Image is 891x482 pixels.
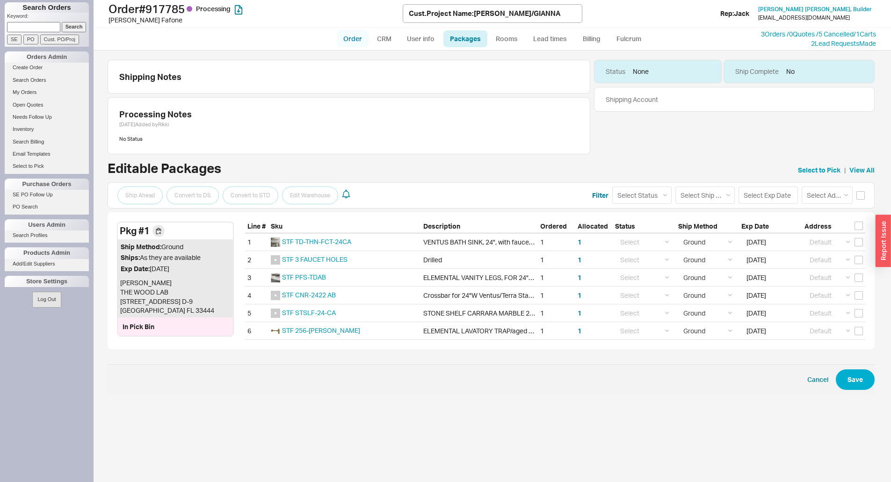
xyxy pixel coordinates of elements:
div: STONE SHELF CARRARA MARBLE 24”W [423,309,536,318]
a: SE PO Follow Up [5,190,89,200]
span: Convert to DS [174,190,211,201]
a: Fulcrum [610,30,648,47]
span: Ships: [121,253,140,261]
button: 1 [578,273,581,282]
h1: Order # 917785 [109,2,403,15]
input: SE [7,35,22,44]
a: Packages [443,30,487,47]
a: STF STSLF-24-CA [282,309,336,317]
img: 256-KNAB_1800x1800_se5ene [271,326,280,336]
a: 2Lead RequestsMade [811,39,876,47]
button: Edit Warehouse [282,187,338,204]
div: 1 [245,233,268,251]
span: Exp Date: [121,265,150,273]
div: 5 [245,304,268,322]
a: STF 3 FAUCET HOLES [282,255,348,263]
div: Address [802,222,865,234]
p: Keyword: [7,13,89,22]
div: Ordered [538,222,575,234]
a: /1Carts [854,30,876,38]
a: Create Order [5,63,89,72]
div: 1 [540,273,544,282]
a: STF TD-THN-FCT-24CA [282,237,351,245]
a: View All [849,165,875,175]
a: Select to Pick [5,161,89,171]
span: [PERSON_NAME] [PERSON_NAME] , Builder [758,6,872,13]
div: No [724,60,875,83]
h2: Editable Packages [108,162,221,175]
h1: Search Orders [5,2,89,13]
div: Shipping Account [606,95,658,104]
a: User info [400,30,442,47]
a: Inventory [5,124,89,134]
a: Needs Follow Up [5,112,89,122]
div: None [633,67,649,76]
div: Ship Method [676,222,739,234]
div: Description [421,222,538,234]
input: Search [62,22,87,32]
button: Convert to STD [223,187,278,204]
img: no_photo [271,291,280,300]
img: no_photo [271,309,280,318]
span: Ship Ahead [125,190,155,201]
img: PFS-TDWL-ABCA-Ventus-with-Faucet-Deck-and-shelf-SQ-cropped_1200x1200.progressive_vqj6f4 [271,237,280,247]
input: PO [23,35,38,44]
button: 1 [578,255,581,265]
span: STF 256-[PERSON_NAME] [282,326,360,334]
div: Status [613,222,676,234]
button: Convert to DS [167,187,219,204]
a: Lead times [526,30,573,47]
div: Ground [121,242,230,252]
div: 1 [540,326,544,336]
span: | [844,165,846,175]
a: Add/Edit Suppliers [5,259,89,269]
div: VENTUS BATH SINK, 24", with faucet deck. Specify faucet drilling if required./carrara marble [423,237,536,247]
div: Line # [245,222,268,234]
div: Shipping Notes [119,72,586,82]
a: Search Billing [5,137,89,147]
div: Rep: Jack [720,9,749,18]
div: 1 [540,255,544,265]
div: ELEMENTAL LAVATORY TRAP/aged brass [423,326,536,336]
div: 3 [245,269,268,286]
div: As they are available [121,253,230,262]
a: [PERSON_NAME] [PERSON_NAME], Builder [758,6,872,13]
span: [PERSON_NAME] THE WOOD LAB [STREET_ADDRESS] D-9 [GEOGRAPHIC_DATA] FL 33444 [120,279,214,314]
a: Email Templates [5,149,89,159]
a: Open Quotes [5,100,89,110]
div: [DATE] Added by Rikki [119,121,579,128]
a: STF PFS-TDAB [282,273,326,281]
button: Filter [592,191,608,200]
div: [PERSON_NAME] Fafone [109,15,403,25]
div: Status [606,67,625,76]
span: Needs Follow Up [13,114,52,120]
input: Select Exp Date [739,187,798,204]
span: Ship Method: [121,243,161,251]
a: Rooms [489,30,524,47]
div: Users Admin [5,219,89,230]
a: Order [337,30,369,47]
div: Allocated [575,222,613,234]
input: Cust. PO/Proj [40,35,79,44]
button: Ship Ahead [117,187,163,204]
a: Search Profiles [5,230,89,240]
a: STF CNR-2422 AB [282,291,336,299]
a: CRM [370,30,398,47]
button: Log Out [32,292,61,307]
div: 1 [540,291,544,300]
div: Ship Complete [735,67,779,76]
a: 3Orders /0Quotes /5 Cancelled [761,30,854,38]
div: 2 [245,251,268,268]
div: Store Settings [5,276,89,287]
button: 1 [578,326,581,336]
button: Save [836,369,875,390]
span: Save [848,374,863,385]
div: Purchase Orders [5,179,89,190]
span: Edit Warehouse [290,190,330,201]
button: Cancel [807,375,828,384]
div: Exp Date [739,222,802,234]
div: Cust. Project Name : [PERSON_NAME]/GIANNA [409,8,560,18]
span: Processing [196,5,231,13]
